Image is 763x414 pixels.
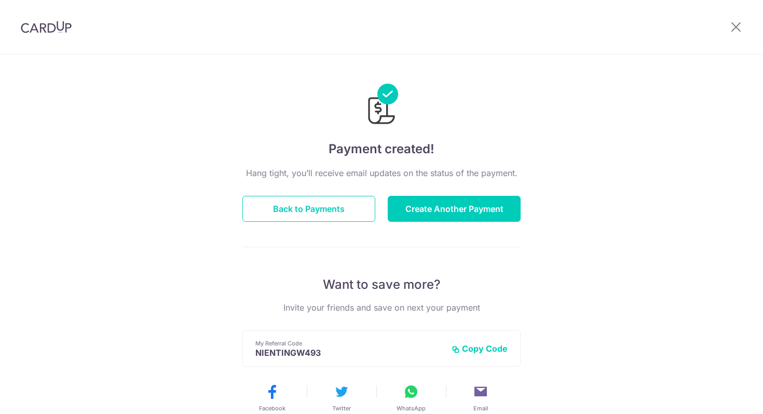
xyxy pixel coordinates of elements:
p: Hang tight, you’ll receive email updates on the status of the payment. [242,167,521,179]
span: Facebook [259,404,285,412]
button: Twitter [311,383,372,412]
button: WhatsApp [380,383,442,412]
span: Email [473,404,488,412]
p: My Referral Code [255,339,443,348]
button: Email [450,383,511,412]
img: CardUp [21,21,72,33]
p: Want to save more? [242,276,521,293]
p: Invite your friends and save on next your payment [242,301,521,314]
button: Create Another Payment [388,196,521,222]
h4: Payment created! [242,140,521,158]
button: Copy Code [452,343,508,354]
button: Facebook [241,383,303,412]
span: WhatsApp [397,404,426,412]
span: Twitter [332,404,351,412]
img: Payments [365,84,398,127]
p: NIENTINGW493 [255,348,443,358]
button: Back to Payments [242,196,375,222]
